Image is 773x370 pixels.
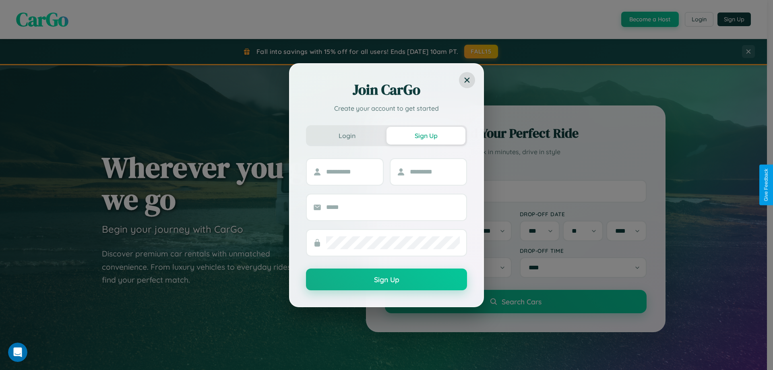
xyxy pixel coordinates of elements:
button: Sign Up [306,269,467,290]
button: Login [308,127,386,145]
h2: Join CarGo [306,80,467,99]
p: Create your account to get started [306,103,467,113]
iframe: Intercom live chat [8,343,27,362]
div: Give Feedback [763,169,769,201]
button: Sign Up [386,127,465,145]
